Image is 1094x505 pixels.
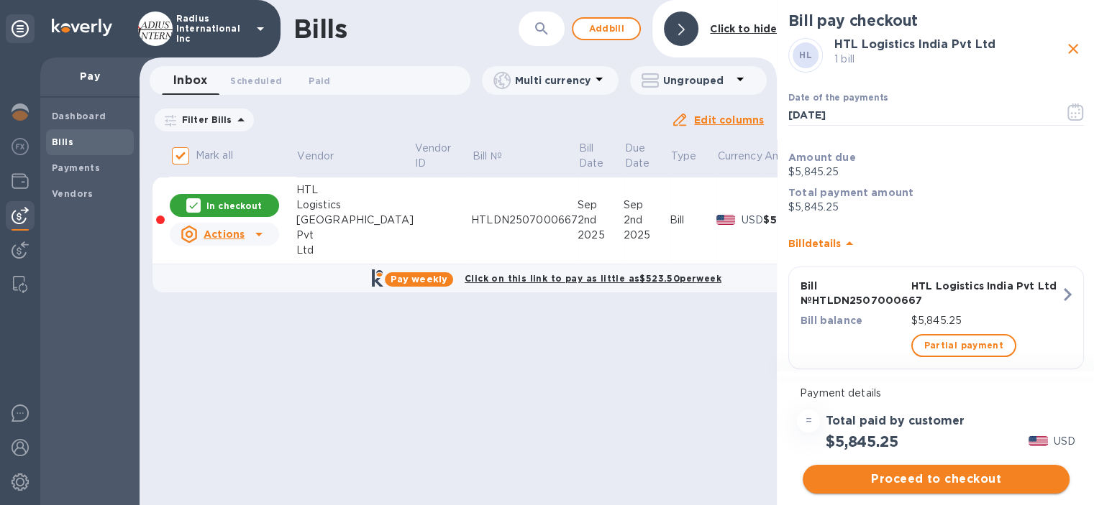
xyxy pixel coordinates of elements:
[788,238,841,249] b: Bill details
[176,14,248,44] p: Radius International Inc
[834,37,995,51] b: HTL Logistics India Pvt Ltd
[671,149,697,164] p: Type
[473,149,521,164] span: Bill №
[579,141,604,171] p: Bill Date
[1054,434,1075,449] p: USD
[52,111,106,121] b: Dashboard
[578,213,624,228] div: 2nd
[834,52,1062,67] p: 1 bill
[173,70,207,91] span: Inbox
[293,14,347,44] h1: Bills
[803,465,1070,494] button: Proceed to checkout
[788,165,1084,180] p: $5,845.25
[176,113,232,126] p: Filter Bills
[296,182,414,198] div: HTL
[473,149,502,164] p: Bill №
[716,215,736,225] img: USD
[788,267,1084,369] button: Bill №HTLDN2507000667HTL Logistics India Pvt LtdBill balance$5,845.25Partial payment
[52,19,112,36] img: Logo
[12,172,29,190] img: Wallets
[415,141,470,171] span: Vendor ID
[196,148,233,163] p: Mark all
[670,213,716,228] div: Bill
[788,187,913,198] b: Total payment amount
[799,50,812,60] b: HL
[296,243,414,258] div: Ltd
[579,141,623,171] span: Bill Date
[765,149,805,164] p: Amount
[624,198,670,213] div: Sep
[911,313,1060,328] p: $5,845.25
[741,213,763,228] p: USD
[206,200,262,212] p: In checkout
[826,432,898,450] h2: $5,845.25
[578,228,624,243] div: 2025
[694,114,764,126] u: Edit columns
[625,141,669,171] span: Due Date
[297,149,352,164] span: Vendor
[572,17,641,40] button: Addbill
[800,386,1072,401] p: Payment details
[297,149,334,164] p: Vendor
[663,73,731,88] p: Ungrouped
[788,221,1084,267] div: Billdetails
[717,149,762,164] p: Currency
[296,213,414,228] div: [GEOGRAPHIC_DATA]
[625,141,650,171] p: Due Date
[230,73,282,88] span: Scheduled
[924,337,1003,354] span: Partial payment
[911,334,1016,357] button: Partial payment
[788,152,856,163] b: Amount due
[826,414,965,428] h3: Total paid by customer
[6,14,35,43] div: Unpin categories
[1062,38,1084,60] button: close
[204,228,245,240] u: Actions
[801,313,906,328] p: Bill balance
[52,136,73,147] b: Bills
[763,213,824,227] div: $5,845.25
[296,228,414,243] div: Pvt
[415,141,452,171] p: Vendor ID
[12,138,29,155] img: Foreign exchange
[578,198,624,213] div: Sep
[801,279,906,307] p: Bill № HTLDN2507000667
[391,274,447,284] b: Pay weekly
[471,213,578,228] div: HTLDN2507000667
[671,149,716,164] span: Type
[52,188,94,199] b: Vendors
[624,213,670,228] div: 2nd
[788,200,1084,215] p: $5,845.25
[765,149,824,164] span: Amount
[465,273,721,284] b: Click on this link to pay as little as $523.50 per week
[515,73,591,88] p: Multi currency
[788,94,888,103] label: Date of the payments
[797,409,820,432] div: =
[52,69,128,83] p: Pay
[52,162,100,173] b: Payments
[911,279,1060,293] p: HTL Logistics India Pvt Ltd
[585,20,628,37] span: Add bill
[710,23,777,34] b: Click to hide
[624,228,670,243] div: 2025
[296,198,414,213] div: Logistics
[788,11,1084,29] h2: Bill pay checkout
[309,73,330,88] span: Paid
[1029,436,1048,446] img: USD
[814,471,1058,488] span: Proceed to checkout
